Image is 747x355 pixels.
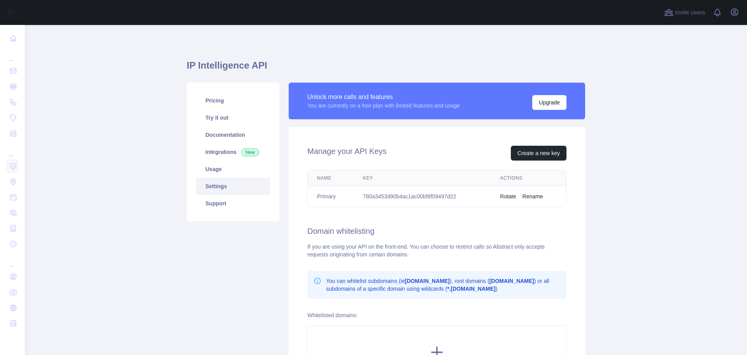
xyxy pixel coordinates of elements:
span: Invite users [675,8,705,17]
a: Usage [196,161,270,178]
div: You are currently on a free plan with limited features and usage [307,102,460,110]
button: Invite users [663,6,707,19]
h1: IP Intelligence API [187,59,585,78]
th: Key [354,170,491,186]
div: ... [6,47,19,62]
b: *.[DOMAIN_NAME] [447,286,495,292]
a: Settings [196,178,270,195]
p: You can whitelist subdomains (ie ), root domains ( ) or all subdomains of a specific domain using... [326,277,560,293]
div: ... [6,142,19,157]
td: Primary [308,186,354,207]
a: Documentation [196,126,270,143]
b: [DOMAIN_NAME] [405,278,450,284]
label: Whitelisted domains: [307,312,358,318]
th: Actions [491,170,566,186]
a: Pricing [196,92,270,109]
a: Try it out [196,109,270,126]
a: Support [196,195,270,212]
div: Unlock more calls and features [307,92,460,102]
button: Rotate [500,193,516,200]
th: Name [308,170,354,186]
b: [DOMAIN_NAME] [489,278,534,284]
td: 780a3453d90b4ac1ac00bf8f09497d22 [354,186,491,207]
h2: Manage your API Keys [307,146,386,161]
button: Create a new key [511,146,566,161]
span: New [241,148,259,156]
button: Upgrade [532,95,566,110]
div: If you are using your API on the front-end. You can choose to restrict calls so Abstract only acc... [307,243,566,258]
a: Integrations New [196,143,270,161]
h2: Domain whitelisting [307,226,566,237]
button: Rename [523,193,543,200]
div: ... [6,253,19,268]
